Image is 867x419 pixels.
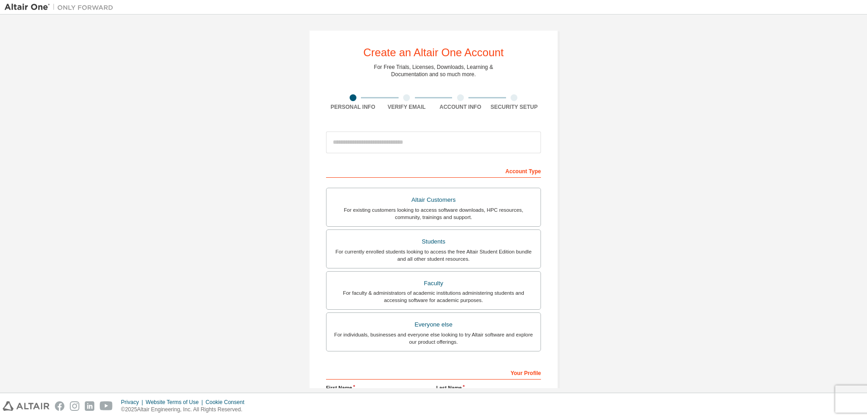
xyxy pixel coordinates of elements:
[332,331,535,346] div: For individuals, businesses and everyone else looking to try Altair software and explore our prod...
[436,384,541,391] label: Last Name
[380,103,434,111] div: Verify Email
[487,103,541,111] div: Security Setup
[55,401,64,411] img: facebook.svg
[332,318,535,331] div: Everyone else
[3,401,49,411] img: altair_logo.svg
[70,401,79,411] img: instagram.svg
[85,401,94,411] img: linkedin.svg
[205,399,249,406] div: Cookie Consent
[374,63,493,78] div: For Free Trials, Licenses, Downloads, Learning & Documentation and so much more.
[363,47,504,58] div: Create an Altair One Account
[326,365,541,380] div: Your Profile
[326,384,431,391] label: First Name
[332,289,535,304] div: For faculty & administrators of academic institutions administering students and accessing softwa...
[332,206,535,221] div: For existing customers looking to access software downloads, HPC resources, community, trainings ...
[121,406,250,414] p: © 2025 Altair Engineering, Inc. All Rights Reserved.
[326,103,380,111] div: Personal Info
[332,277,535,290] div: Faculty
[100,401,113,411] img: youtube.svg
[121,399,146,406] div: Privacy
[332,248,535,263] div: For currently enrolled students looking to access the free Altair Student Edition bundle and all ...
[5,3,118,12] img: Altair One
[332,235,535,248] div: Students
[326,163,541,178] div: Account Type
[433,103,487,111] div: Account Info
[332,194,535,206] div: Altair Customers
[146,399,205,406] div: Website Terms of Use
